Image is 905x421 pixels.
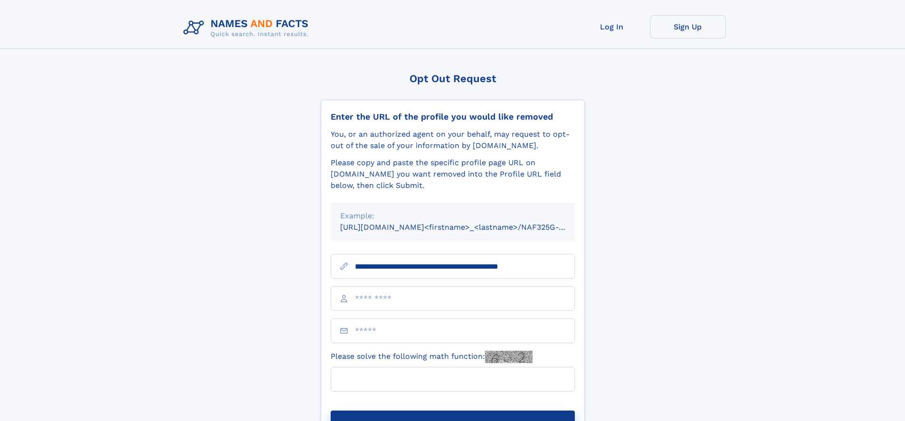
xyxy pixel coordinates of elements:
label: Please solve the following math function: [331,351,533,363]
img: Logo Names and Facts [180,15,316,41]
div: Please copy and paste the specific profile page URL on [DOMAIN_NAME] you want removed into the Pr... [331,157,575,191]
a: Log In [574,15,650,38]
small: [URL][DOMAIN_NAME]<firstname>_<lastname>/NAF325G-xxxxxxxx [340,223,593,232]
a: Sign Up [650,15,726,38]
div: Opt Out Request [321,73,585,84]
div: Example: [340,210,565,222]
div: Enter the URL of the profile you would like removed [331,112,575,122]
div: You, or an authorized agent on your behalf, may request to opt-out of the sale of your informatio... [331,129,575,151]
